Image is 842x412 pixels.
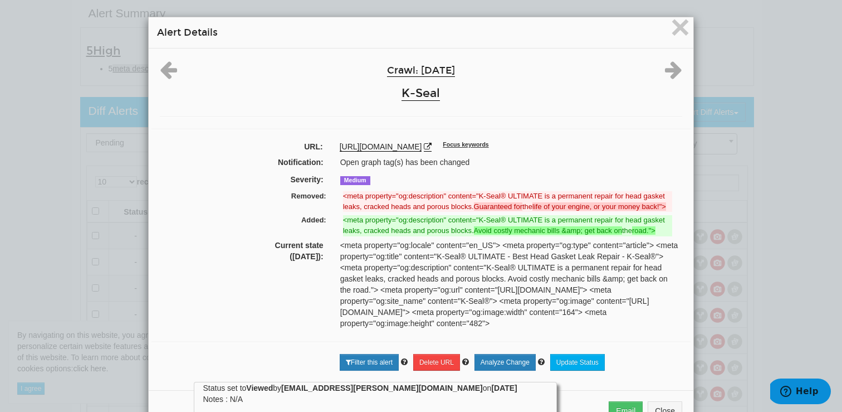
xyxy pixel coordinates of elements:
button: Close [670,18,690,40]
a: Delete URL [413,354,460,371]
a: Crawl: [DATE] [387,65,455,77]
label: Severity: [153,174,332,185]
label: Added: [161,215,335,226]
label: Removed: [161,191,335,202]
a: K-Seal [402,86,440,101]
iframe: Opens a widget where you can find more information [770,379,831,406]
span: × [670,8,690,46]
strong: road."> [632,226,655,235]
strong: Avoid costly mechanic bills &amp; get back on [474,226,622,235]
h4: Alert Details [157,26,685,40]
div: Status set to by on Notes : N/A [203,382,548,405]
span: Medium [340,176,370,185]
a: Next alert [665,70,682,79]
label: Notification: [153,157,332,168]
del: <meta property="og:description" content="K-Seal® ULTIMATE is a permanent repair for head gasket l... [343,191,672,212]
strong: Viewed [246,384,273,392]
a: Update Status [550,354,605,371]
div: Open graph tag(s) has been changed [332,157,689,168]
a: Analyze Change [474,354,536,371]
a: Filter this alert [340,354,399,371]
div: <meta property="og:locale" content="en_US"> <meta property="og:type" content="article"> <meta pro... [332,240,689,329]
a: Previous alert [160,70,177,79]
strong: [DATE] [491,384,517,392]
strong: [EMAIL_ADDRESS][PERSON_NAME][DOMAIN_NAME] [281,384,483,392]
label: URL: [151,141,331,152]
sup: Focus keywords [443,141,488,148]
label: Current state ([DATE]): [153,240,332,262]
ins: <meta property="og:description" content="K-Seal® ULTIMATE is a permanent repair for head gasket l... [343,215,672,236]
strong: Guaranteed for [474,202,522,211]
strong: life of your engine, or your money back!"> [532,202,666,211]
a: [URL][DOMAIN_NAME] [340,142,422,152]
